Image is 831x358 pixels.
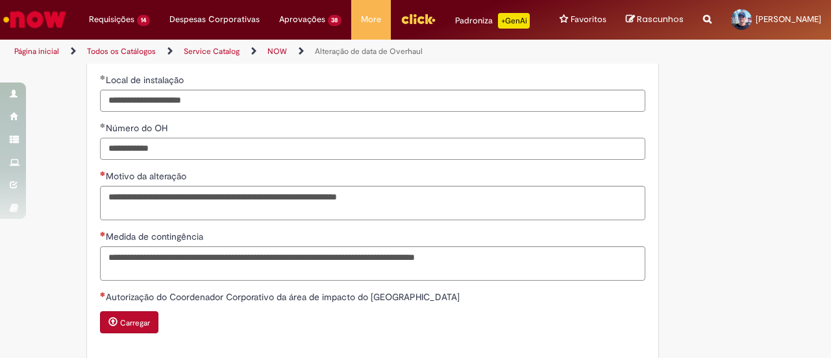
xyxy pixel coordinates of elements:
textarea: Motivo da alteração [100,186,645,220]
p: +GenAi [498,13,530,29]
img: ServiceNow [1,6,68,32]
span: Medida de contingência [106,231,206,242]
span: Número do OH [106,122,170,134]
a: Alteração de data de Overhaul [315,46,423,57]
span: Aprovações [279,13,325,26]
a: Service Catalog [184,46,240,57]
span: Requisições [89,13,134,26]
span: Necessários [100,231,106,237]
span: Obrigatório Preenchido [100,75,106,80]
a: Todos os Catálogos [87,46,156,57]
span: [PERSON_NAME] [756,14,821,25]
input: Número do OH [100,138,645,160]
span: Autorização do Coordenador Corporativo da área de impacto do [GEOGRAPHIC_DATA] [106,291,462,303]
span: Rascunhos [637,13,684,25]
span: 14 [137,15,150,26]
span: Motivo da alteração [106,170,189,182]
ul: Trilhas de página [10,40,544,64]
span: Necessários [100,292,106,297]
input: Local de instalação [100,90,645,112]
a: Rascunhos [626,14,684,26]
span: Local de instalação [106,74,186,86]
a: Página inicial [14,46,59,57]
span: More [361,13,381,26]
span: 38 [328,15,342,26]
span: Necessários [100,171,106,176]
span: Obrigatório Preenchido [100,123,106,128]
textarea: Medida de contingência [100,246,645,281]
small: Carregar [120,318,150,328]
span: Favoritos [571,13,606,26]
a: NOW [267,46,287,57]
button: Carregar anexo de Autorização do Coordenador Corporativo da área de impacto do OH Required [100,311,158,333]
img: click_logo_yellow_360x200.png [401,9,436,29]
div: Padroniza [455,13,530,29]
span: Despesas Corporativas [169,13,260,26]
